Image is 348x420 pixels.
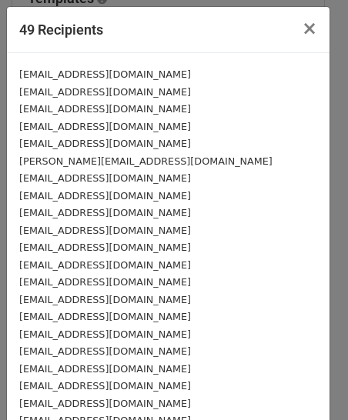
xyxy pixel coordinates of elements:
small: [EMAIL_ADDRESS][DOMAIN_NAME] [19,207,191,218]
iframe: Chat Widget [271,346,348,420]
small: [EMAIL_ADDRESS][DOMAIN_NAME] [19,294,191,305]
small: [PERSON_NAME][EMAIL_ADDRESS][DOMAIN_NAME] [19,155,273,167]
small: [EMAIL_ADDRESS][DOMAIN_NAME] [19,398,191,409]
small: [EMAIL_ADDRESS][DOMAIN_NAME] [19,121,191,132]
small: [EMAIL_ADDRESS][DOMAIN_NAME] [19,68,191,80]
small: [EMAIL_ADDRESS][DOMAIN_NAME] [19,242,191,253]
small: [EMAIL_ADDRESS][DOMAIN_NAME] [19,259,191,271]
small: [EMAIL_ADDRESS][DOMAIN_NAME] [19,363,191,375]
small: [EMAIL_ADDRESS][DOMAIN_NAME] [19,311,191,322]
small: [EMAIL_ADDRESS][DOMAIN_NAME] [19,225,191,236]
button: Close [289,7,330,50]
small: [EMAIL_ADDRESS][DOMAIN_NAME] [19,86,191,98]
small: [EMAIL_ADDRESS][DOMAIN_NAME] [19,172,191,184]
small: [EMAIL_ADDRESS][DOMAIN_NAME] [19,190,191,202]
small: [EMAIL_ADDRESS][DOMAIN_NAME] [19,345,191,357]
small: [EMAIL_ADDRESS][DOMAIN_NAME] [19,328,191,340]
h5: 49 Recipients [19,19,103,40]
span: × [302,18,317,39]
small: [EMAIL_ADDRESS][DOMAIN_NAME] [19,138,191,149]
small: [EMAIL_ADDRESS][DOMAIN_NAME] [19,103,191,115]
small: [EMAIL_ADDRESS][DOMAIN_NAME] [19,276,191,288]
small: [EMAIL_ADDRESS][DOMAIN_NAME] [19,380,191,392]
